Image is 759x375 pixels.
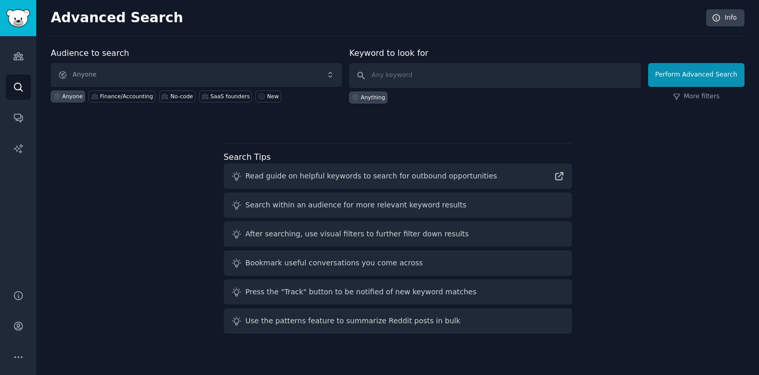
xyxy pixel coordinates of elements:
[361,94,385,101] div: Anything
[648,63,744,87] button: Perform Advanced Search
[246,200,467,211] div: Search within an audience for more relevant keyword results
[349,63,640,88] input: Any keyword
[255,91,281,102] a: New
[6,9,30,27] img: GummySearch logo
[246,171,497,182] div: Read guide on helpful keywords to search for outbound opportunities
[51,48,129,58] label: Audience to search
[62,93,83,100] div: Anyone
[246,316,461,326] div: Use the patterns feature to summarize Reddit posts in bulk
[267,93,279,100] div: New
[246,287,477,297] div: Press the "Track" button to be notified of new keyword matches
[706,9,744,27] a: Info
[246,258,423,268] div: Bookmark useful conversations you come across
[100,93,153,100] div: Finance/Accounting
[51,10,700,26] h2: Advanced Search
[349,48,428,58] label: Keyword to look for
[170,93,193,100] div: No-code
[224,152,271,162] label: Search Tips
[246,229,469,239] div: After searching, use visual filters to further filter down results
[210,93,250,100] div: SaaS founders
[673,92,720,101] a: More filters
[51,63,342,87] button: Anyone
